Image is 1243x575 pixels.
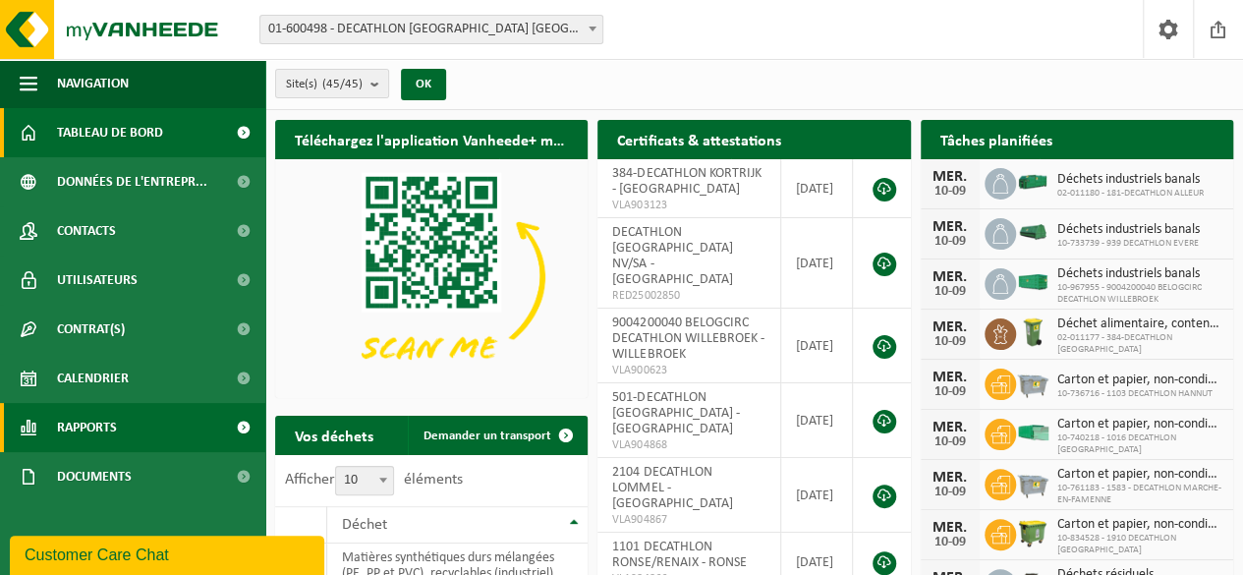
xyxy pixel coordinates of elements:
[57,354,129,403] span: Calendrier
[1016,516,1049,549] img: WB-1100-HPE-GN-51
[612,437,765,453] span: VLA904868
[342,517,387,533] span: Déchet
[1016,165,1049,199] img: HK-XZ-20-GN-00
[612,540,746,570] span: 1101 DECATHLON RONSE/RENAIX - RONSE
[1057,417,1223,432] span: Carton et papier, non-conditionné (industriel)
[57,157,207,206] span: Données de l'entrepr...
[260,16,602,43] span: 01-600498 - DECATHLON BELGIUM NV/SA - EVERE
[1057,172,1204,188] span: Déchets industriels banals
[612,225,732,287] span: DECATHLON [GEOGRAPHIC_DATA] NV/SA - [GEOGRAPHIC_DATA]
[1057,222,1200,238] span: Déchets industriels banals
[57,256,138,305] span: Utilisateurs
[1057,238,1200,250] span: 10-733739 - 939 DECATHLON EVERE
[1057,373,1223,388] span: Carton et papier, non-conditionné (industriel)
[57,59,129,108] span: Navigation
[1016,223,1049,241] img: HK-XK-22-GN-00
[401,69,446,100] button: OK
[931,435,970,449] div: 10-09
[931,470,970,486] div: MER.
[1057,188,1204,200] span: 02-011180 - 181-DECATHLON ALLEUR
[612,288,765,304] span: RED25002850
[931,169,970,185] div: MER.
[781,159,852,218] td: [DATE]
[259,15,603,44] span: 01-600498 - DECATHLON BELGIUM NV/SA - EVERE
[1057,316,1223,332] span: Déchet alimentaire, contenant des produits d'origine animale, non emballé, catég...
[336,467,393,494] span: 10
[57,206,116,256] span: Contacts
[57,452,132,501] span: Documents
[1057,517,1223,533] span: Carton et papier, non-conditionné (industriel)
[931,385,970,399] div: 10-09
[931,420,970,435] div: MER.
[1057,467,1223,483] span: Carton et papier, non-conditionné (industriel)
[1016,366,1049,399] img: WB-2500-GAL-GY-04
[931,219,970,235] div: MER.
[1016,466,1049,499] img: WB-2500-GAL-GY-01
[612,465,732,511] span: 2104 DECATHLON LOMMEL - [GEOGRAPHIC_DATA]
[285,472,463,488] label: Afficher éléments
[931,319,970,335] div: MER.
[335,466,394,495] span: 10
[10,532,328,575] iframe: chat widget
[781,458,852,533] td: [DATE]
[1057,533,1223,556] span: 10-834528 - 1910 DECATHLON [GEOGRAPHIC_DATA]
[931,335,970,349] div: 10-09
[612,363,765,378] span: VLA900623
[275,159,588,394] img: Download de VHEPlus App
[931,370,970,385] div: MER.
[781,383,852,458] td: [DATE]
[57,108,163,157] span: Tableau de bord
[57,403,117,452] span: Rapports
[1057,332,1223,356] span: 02-011177 - 384-DECATHLON [GEOGRAPHIC_DATA]
[612,390,739,436] span: 501-DECATHLON [GEOGRAPHIC_DATA] - [GEOGRAPHIC_DATA]
[1016,273,1049,291] img: HK-XC-40-GN-00
[1057,266,1223,282] span: Déchets industriels banals
[275,69,389,98] button: Site(s)(45/45)
[1016,316,1049,349] img: WB-0140-HPE-GN-50
[612,198,765,213] span: VLA903123
[275,416,393,454] h2: Vos déchets
[286,70,363,99] span: Site(s)
[424,430,551,442] span: Demander un transport
[612,512,765,528] span: VLA904867
[1057,282,1223,306] span: 10-967955 - 9004200040 BELOGCIRC DECATHLON WILLEBROEK
[781,309,852,383] td: [DATE]
[612,166,761,197] span: 384-DECATHLON KORTRIJK - [GEOGRAPHIC_DATA]
[781,218,852,309] td: [DATE]
[57,305,125,354] span: Contrat(s)
[1057,432,1223,456] span: 10-740218 - 1016 DECATHLON [GEOGRAPHIC_DATA]
[322,78,363,90] count: (45/45)
[931,269,970,285] div: MER.
[931,285,970,299] div: 10-09
[1057,388,1223,400] span: 10-736716 - 1103 DECATHLON HANNUT
[931,536,970,549] div: 10-09
[921,120,1072,158] h2: Tâches planifiées
[408,416,586,455] a: Demander un transport
[931,486,970,499] div: 10-09
[931,235,970,249] div: 10-09
[931,185,970,199] div: 10-09
[275,120,588,158] h2: Téléchargez l'application Vanheede+ maintenant!
[612,316,763,362] span: 9004200040 BELOGCIRC DECATHLON WILLEBROEK - WILLEBROEK
[597,120,800,158] h2: Certificats & attestations
[1016,424,1049,441] img: HK-XP-30-GN-00
[1057,483,1223,506] span: 10-761183 - 1583 - DECATHLON MARCHE-EN-FAMENNE
[931,520,970,536] div: MER.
